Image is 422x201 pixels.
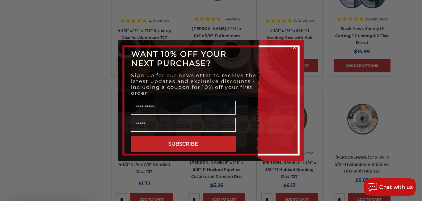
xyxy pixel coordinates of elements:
[291,45,298,51] button: Close dialog
[131,118,236,132] input: Email
[364,178,416,196] button: Chat with us
[131,136,236,152] button: SUBSCRIBE
[379,184,413,190] span: Chat with us
[131,72,256,96] span: Sign up for our newsletter to receive the latest updates and exclusive discounts - including a co...
[131,49,226,68] span: WANT 10% OFF YOUR NEXT PURCHASE?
